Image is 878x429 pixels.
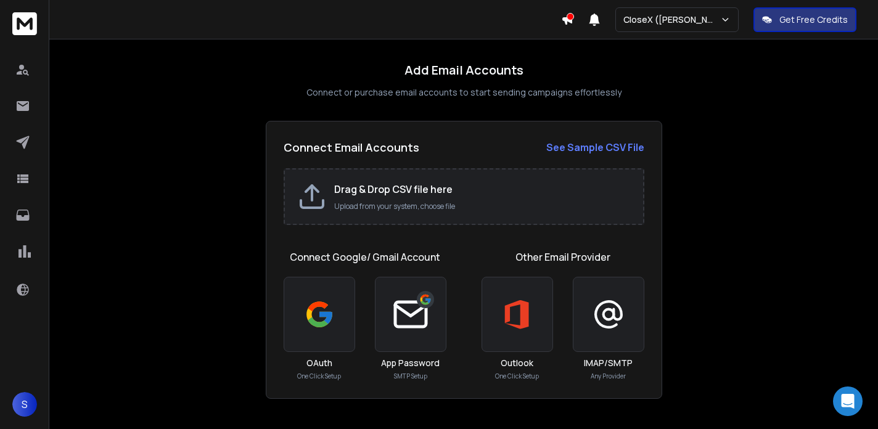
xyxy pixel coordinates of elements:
[306,357,332,369] h3: OAuth
[334,182,631,197] h2: Drag & Drop CSV file here
[591,372,626,381] p: Any Provider
[584,357,633,369] h3: IMAP/SMTP
[623,14,720,26] p: CloseX ([PERSON_NAME])
[290,250,440,264] h1: Connect Google/ Gmail Account
[284,139,419,156] h2: Connect Email Accounts
[546,141,644,154] strong: See Sample CSV File
[404,62,523,79] h1: Add Email Accounts
[515,250,610,264] h1: Other Email Provider
[394,372,427,381] p: SMTP Setup
[381,357,440,369] h3: App Password
[546,140,644,155] a: See Sample CSV File
[334,202,631,211] p: Upload from your system, choose file
[501,357,533,369] h3: Outlook
[833,386,863,416] div: Open Intercom Messenger
[495,372,539,381] p: One Click Setup
[12,392,37,417] button: S
[779,14,848,26] p: Get Free Credits
[297,372,341,381] p: One Click Setup
[306,86,622,99] p: Connect or purchase email accounts to start sending campaigns effortlessly
[753,7,856,32] button: Get Free Credits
